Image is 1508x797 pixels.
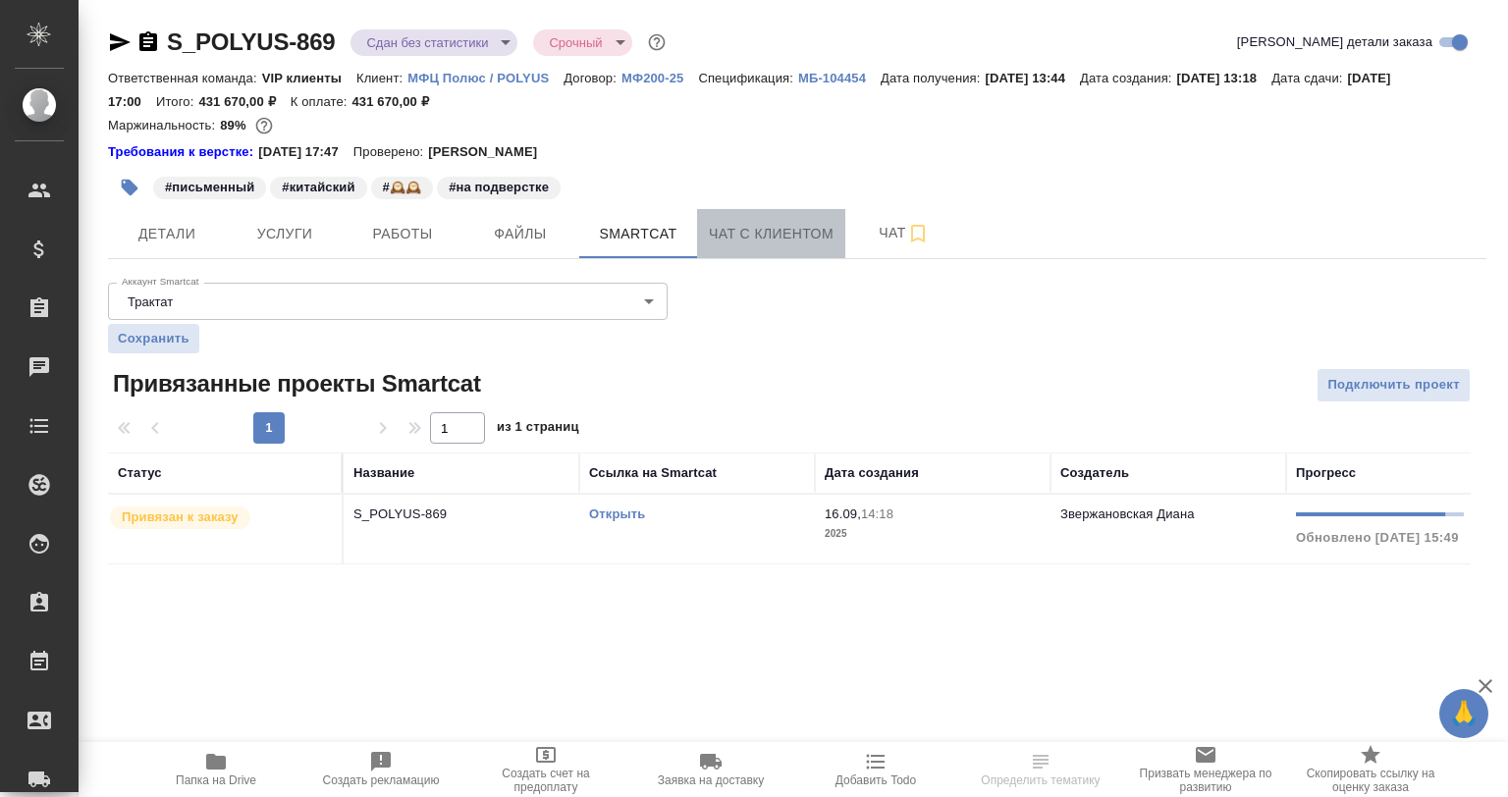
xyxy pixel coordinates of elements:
p: 89% [220,118,250,133]
p: Привязан к заказу [122,507,239,527]
span: письменный [151,178,268,194]
p: 14:18 [861,506,893,521]
button: Скопировать ссылку для ЯМессенджера [108,30,132,54]
p: #китайский [282,178,354,197]
span: Сохранить [118,329,189,348]
p: VIP клиенты [262,71,356,85]
button: 40115.45 RUB; [251,113,277,138]
p: Клиент: [356,71,407,85]
button: Срочный [543,34,608,51]
p: Проверено: [353,142,429,162]
span: Файлы [473,222,567,246]
a: Открыть [589,506,645,521]
span: Подключить проект [1327,374,1460,397]
span: Услуги [238,222,332,246]
a: МФ200-25 [621,69,699,85]
span: 🕰️🕰️ [369,178,436,194]
button: Доп статусы указывают на важность/срочность заказа [644,29,670,55]
div: Трактат [108,283,668,320]
div: Название [353,463,414,483]
p: S_POLYUS-869 [353,505,569,524]
a: МФЦ Полюс / POLYUS [407,69,564,85]
span: Обновлено [DATE] 15:49 [1296,530,1459,545]
span: Привязанные проекты Smartcat [108,368,481,399]
p: #письменный [165,178,254,197]
div: Статус [118,463,162,483]
p: [DATE] 13:18 [1177,71,1272,85]
p: МФЦ Полюс / POLYUS [407,71,564,85]
div: Прогресс [1296,463,1356,483]
span: 🙏 [1447,693,1481,734]
p: Дата получения: [881,71,985,85]
span: китайский [268,178,368,194]
p: 431 670,00 ₽ [351,94,443,109]
p: МФ200-25 [621,71,699,85]
span: Работы [355,222,450,246]
p: Ответственная команда: [108,71,262,85]
button: Скопировать ссылку [136,30,160,54]
span: Детали [120,222,214,246]
p: Дата сдачи: [1271,71,1347,85]
p: Дата создания: [1080,71,1176,85]
div: Ссылка на Smartcat [589,463,717,483]
span: Чат с клиентом [709,222,834,246]
p: К оплате: [291,94,352,109]
div: Дата создания [825,463,919,483]
span: [PERSON_NAME] детали заказа [1237,32,1432,52]
span: Чат [857,221,951,245]
button: Сдан без статистики [360,34,494,51]
p: 2025 [825,524,1041,544]
p: Договор: [564,71,621,85]
button: Трактат [122,293,179,310]
a: МБ-104454 [798,69,881,85]
button: Сохранить [108,324,199,353]
span: на подверстке [435,178,563,194]
p: 16.09, [825,506,861,521]
a: S_POLYUS-869 [167,28,335,55]
div: Сдан без статистики [533,29,631,56]
p: [PERSON_NAME] [428,142,552,162]
a: Требования к верстке: [108,142,258,162]
svg: Подписаться [906,222,930,245]
button: 🙏 [1439,689,1488,738]
p: 431 670,00 ₽ [198,94,290,109]
div: Создатель [1060,463,1129,483]
p: Итого: [156,94,198,109]
p: Звержановская Диана [1060,506,1195,521]
button: Подключить проект [1317,368,1471,402]
p: #🕰️🕰️ [383,178,422,197]
div: Сдан без статистики [350,29,517,56]
span: из 1 страниц [497,415,579,444]
p: Маржинальность: [108,118,220,133]
p: [DATE] 13:44 [985,71,1080,85]
p: Спецификация: [698,71,797,85]
p: МБ-104454 [798,71,881,85]
p: [DATE] 17:47 [258,142,353,162]
p: #на подверстке [449,178,549,197]
span: Smartcat [591,222,685,246]
div: Нажми, чтобы открыть папку с инструкцией [108,142,258,162]
button: Добавить тэг [108,166,151,209]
